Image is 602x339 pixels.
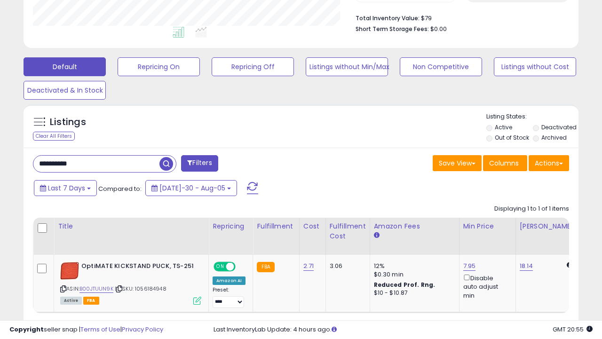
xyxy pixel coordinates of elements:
[541,123,577,131] label: Deactivated
[234,263,249,271] span: OFF
[356,14,420,22] b: Total Inventory Value:
[374,221,455,231] div: Amazon Fees
[80,325,120,334] a: Terms of Use
[529,155,569,171] button: Actions
[303,221,322,231] div: Cost
[60,262,79,280] img: 41sNOxXC8IL._SL40_.jpg
[257,262,274,272] small: FBA
[330,221,366,241] div: Fulfillment Cost
[495,134,529,142] label: Out of Stock
[159,183,225,193] span: [DATE]-30 - Aug-05
[489,158,519,168] span: Columns
[9,325,163,334] div: seller snap | |
[463,261,476,271] a: 7.95
[83,297,99,305] span: FBA
[213,287,246,308] div: Preset:
[81,262,196,273] b: OptiMATE KICKSTAND PUCK, TS-251
[214,263,226,271] span: ON
[181,155,218,172] button: Filters
[212,57,294,76] button: Repricing Off
[494,57,576,76] button: Listings without Cost
[463,273,508,300] div: Disable auto adjust min
[541,134,567,142] label: Archived
[520,221,576,231] div: [PERSON_NAME]
[430,24,447,33] span: $0.00
[213,276,246,285] div: Amazon AI
[9,325,44,334] strong: Copyright
[213,221,249,231] div: Repricing
[24,81,106,100] button: Deactivated & In Stock
[463,221,512,231] div: Min Price
[118,57,200,76] button: Repricing On
[486,112,578,121] p: Listing States:
[374,289,452,297] div: $10 - $10.87
[79,285,113,293] a: B00JTUUN9K
[214,325,593,334] div: Last InventoryLab Update: 4 hours ago.
[60,262,201,304] div: ASIN:
[115,285,166,292] span: | SKU: 1056184948
[58,221,205,231] div: Title
[145,180,237,196] button: [DATE]-30 - Aug-05
[122,325,163,334] a: Privacy Policy
[520,261,533,271] a: 18.14
[495,123,512,131] label: Active
[374,270,452,279] div: $0.30 min
[24,57,106,76] button: Default
[483,155,527,171] button: Columns
[257,221,295,231] div: Fulfillment
[33,132,75,141] div: Clear All Filters
[433,155,482,171] button: Save View
[356,25,429,33] b: Short Term Storage Fees:
[374,281,436,289] b: Reduced Prof. Rng.
[60,297,82,305] span: All listings currently available for purchase on Amazon
[374,231,380,240] small: Amazon Fees.
[303,261,314,271] a: 2.71
[356,12,562,23] li: $79
[494,205,569,213] div: Displaying 1 to 1 of 1 items
[306,57,388,76] button: Listings without Min/Max
[374,262,452,270] div: 12%
[50,116,86,129] h5: Listings
[553,325,593,334] span: 2025-08-14 20:55 GMT
[98,184,142,193] span: Compared to:
[330,262,363,270] div: 3.06
[34,180,97,196] button: Last 7 Days
[400,57,482,76] button: Non Competitive
[48,183,85,193] span: Last 7 Days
